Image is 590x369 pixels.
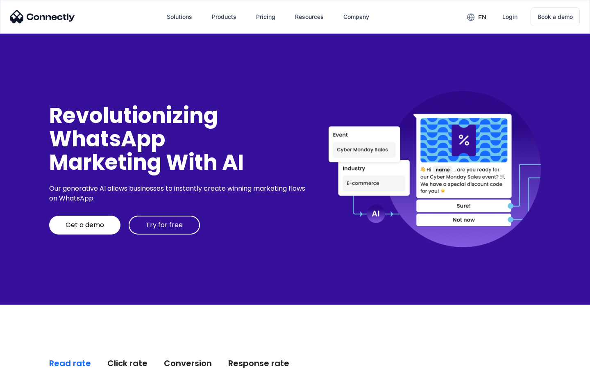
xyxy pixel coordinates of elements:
div: Revolutionizing WhatsApp Marketing With AI [49,104,308,174]
a: Try for free [129,216,200,235]
a: Get a demo [49,216,120,235]
div: en [478,11,486,23]
img: Connectly Logo [10,10,75,23]
div: Our generative AI allows businesses to instantly create winning marketing flows on WhatsApp. [49,184,308,203]
div: Login [502,11,517,23]
div: Pricing [256,11,275,23]
div: Response rate [228,358,289,369]
div: Try for free [146,221,183,229]
div: Get a demo [66,221,104,229]
div: Conversion [164,358,212,369]
a: Login [496,7,524,27]
a: Pricing [250,7,282,27]
div: Company [343,11,369,23]
a: Book a demo [531,7,580,26]
div: Solutions [167,11,192,23]
div: Click rate [107,358,147,369]
div: Read rate [49,358,91,369]
div: Products [212,11,236,23]
div: Resources [295,11,324,23]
